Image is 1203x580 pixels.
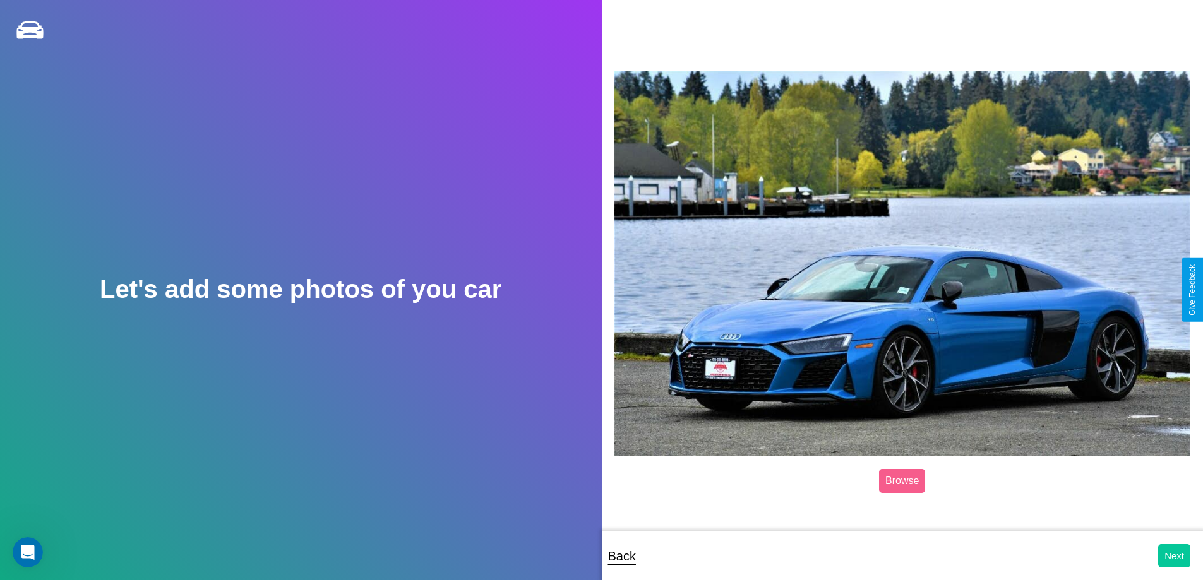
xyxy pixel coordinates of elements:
iframe: Intercom live chat [13,537,43,567]
img: posted [614,71,1191,457]
div: Give Feedback [1188,264,1197,316]
label: Browse [879,469,925,493]
p: Back [608,545,636,567]
h2: Let's add some photos of you car [100,275,501,304]
button: Next [1158,544,1190,567]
